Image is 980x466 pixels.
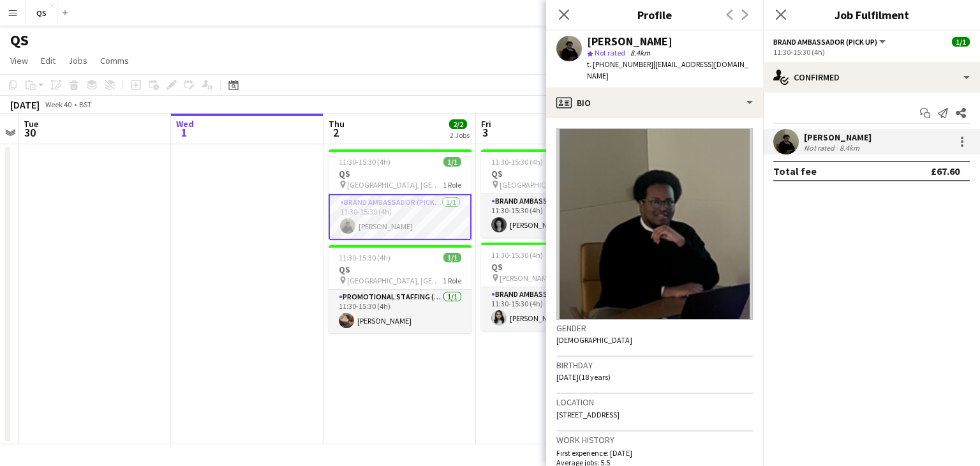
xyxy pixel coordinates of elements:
div: 8.4km [837,143,862,153]
button: Brand Ambassador (Pick up) [773,37,887,47]
span: t. [PHONE_NUMBER] [587,59,653,69]
div: Total fee [773,165,817,177]
span: Tue [24,118,38,130]
p: First experience: [DATE] [556,448,753,458]
div: 11:30-15:30 (4h) [773,47,970,57]
span: [STREET_ADDRESS] [556,410,620,419]
span: 2 [327,125,345,140]
span: 30 [22,125,38,140]
div: Not rated [804,143,837,153]
span: Week 40 [42,100,74,109]
img: Crew avatar or photo [556,128,753,320]
span: Jobs [68,55,87,66]
span: 11:30-15:30 (4h) [339,253,390,262]
div: [DATE] [10,98,40,111]
span: 1 Role [443,276,461,285]
span: Wed [176,118,194,130]
h3: Profile [546,6,763,23]
span: 2/2 [449,119,467,129]
span: 1 [174,125,194,140]
span: 1 Role [443,180,461,190]
app-card-role: Brand Ambassador (Pick up)1/111:30-15:30 (4h)[PERSON_NAME] [481,287,624,331]
span: Comms [100,55,129,66]
h3: Location [556,396,753,408]
app-card-role: Brand Ambassador (Pick up)1/111:30-15:30 (4h)[PERSON_NAME] [481,194,624,237]
a: Jobs [63,52,93,69]
span: 11:30-15:30 (4h) [491,250,543,260]
h3: Birthday [556,359,753,371]
h3: QS [329,264,471,275]
span: Thu [329,118,345,130]
span: 3 [479,125,491,140]
app-job-card: 11:30-15:30 (4h)1/1QS [GEOGRAPHIC_DATA], [GEOGRAPHIC_DATA]1 RoleBrand Ambassador (Pick up)1/111:3... [481,149,624,237]
span: 1/1 [443,253,461,262]
div: BST [79,100,92,109]
span: [DATE] (18 years) [556,372,611,382]
app-card-role: Brand Ambassador (Pick up)1/111:30-15:30 (4h)[PERSON_NAME] [329,194,471,240]
div: [PERSON_NAME] [587,36,672,47]
span: View [10,55,28,66]
h3: QS [481,168,624,179]
span: 11:30-15:30 (4h) [339,157,390,167]
a: View [5,52,33,69]
app-card-role: Promotional Staffing (Brand Ambassadors)1/111:30-15:30 (4h)[PERSON_NAME] [329,290,471,333]
h3: Job Fulfilment [763,6,980,23]
div: 2 Jobs [450,130,470,140]
a: Comms [95,52,134,69]
div: Confirmed [763,62,980,93]
span: [GEOGRAPHIC_DATA], [GEOGRAPHIC_DATA] [347,276,443,285]
span: [DEMOGRAPHIC_DATA] [556,335,632,345]
span: [PERSON_NAME][GEOGRAPHIC_DATA] [500,273,595,283]
span: 8.4km [628,48,653,57]
span: 1/1 [443,157,461,167]
h1: QS [10,31,29,50]
span: | [EMAIL_ADDRESS][DOMAIN_NAME] [587,59,748,80]
span: Fri [481,118,491,130]
app-job-card: 11:30-15:30 (4h)1/1QS [GEOGRAPHIC_DATA], [GEOGRAPHIC_DATA]1 RolePromotional Staffing (Brand Ambas... [329,245,471,333]
app-job-card: 11:30-15:30 (4h)1/1QS [PERSON_NAME][GEOGRAPHIC_DATA]1 RoleBrand Ambassador (Pick up)1/111:30-15:3... [481,243,624,331]
span: [GEOGRAPHIC_DATA], [GEOGRAPHIC_DATA] [500,180,595,190]
span: 11:30-15:30 (4h) [491,157,543,167]
h3: QS [329,168,471,179]
h3: QS [481,261,624,273]
h3: Gender [556,322,753,334]
div: £67.60 [931,165,960,177]
span: Edit [41,55,56,66]
app-job-card: 11:30-15:30 (4h)1/1QS [GEOGRAPHIC_DATA], [GEOGRAPHIC_DATA]1 RoleBrand Ambassador (Pick up)1/111:3... [329,149,471,240]
div: Bio [546,87,763,118]
h3: Work history [556,434,753,446]
span: Not rated [595,48,625,57]
span: [GEOGRAPHIC_DATA], [GEOGRAPHIC_DATA] [347,180,443,190]
a: Edit [36,52,61,69]
button: QS [26,1,57,26]
span: Brand Ambassador (Pick up) [773,37,877,47]
div: [PERSON_NAME] [804,132,872,143]
span: 1/1 [952,37,970,47]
